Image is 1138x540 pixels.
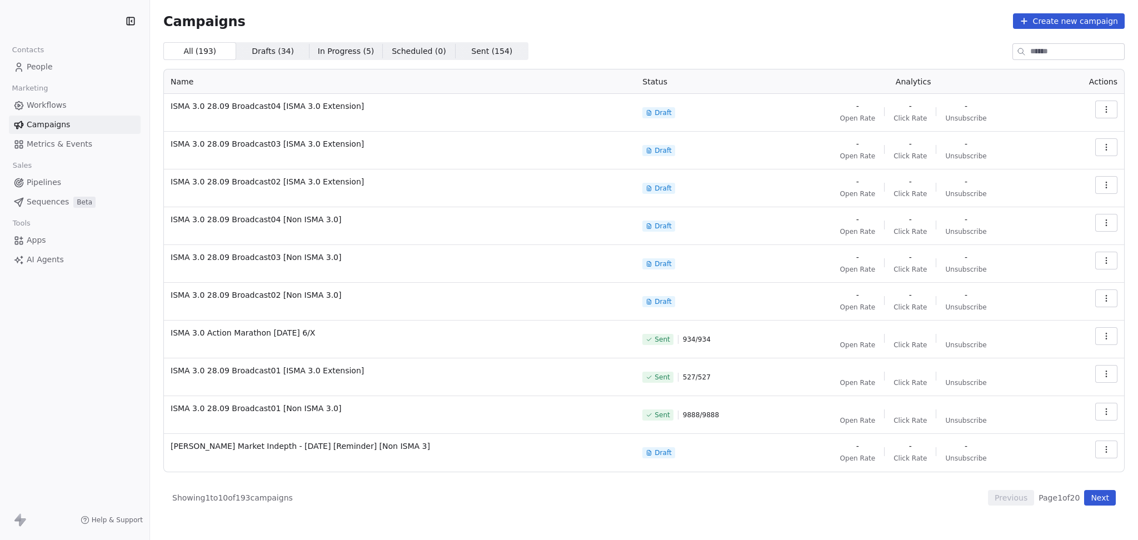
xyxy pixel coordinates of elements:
span: Open Rate [840,227,876,236]
a: Pipelines [9,173,141,192]
span: - [856,176,859,187]
span: Unsubscribe [945,227,986,236]
a: AI Agents [9,251,141,269]
span: - [909,101,912,112]
span: Draft [655,222,671,231]
span: Click Rate [894,303,927,312]
span: Open Rate [840,303,876,312]
span: Marketing [7,80,53,97]
span: Draft [655,108,671,117]
span: - [965,101,967,112]
button: Create new campaign [1013,13,1125,29]
span: Workflows [27,99,67,111]
span: - [909,441,912,452]
a: People [9,58,141,76]
span: Open Rate [840,416,876,425]
span: Sent [655,411,670,419]
a: Apps [9,231,141,249]
span: Draft [655,259,671,268]
span: Contacts [7,42,49,58]
span: Sent [655,335,670,344]
span: Campaigns [163,13,246,29]
span: Click Rate [894,227,927,236]
span: - [856,138,859,149]
span: Open Rate [840,454,876,463]
span: - [909,289,912,301]
span: AI Agents [27,254,64,266]
span: Draft [655,184,671,193]
span: - [856,101,859,112]
span: Sent ( 154 ) [471,46,512,57]
span: ISMA 3.0 28.09 Broadcast02 [ISMA 3.0 Extension] [171,176,629,187]
span: ISMA 3.0 28.09 Broadcast01 [Non ISMA 3.0] [171,403,629,414]
span: - [909,138,912,149]
span: - [965,214,967,225]
span: 9888 / 9888 [683,411,719,419]
span: - [965,441,967,452]
span: Campaigns [27,119,70,131]
a: Help & Support [81,516,143,524]
span: Unsubscribe [945,341,986,349]
span: Draft [655,297,671,306]
span: 934 / 934 [683,335,711,344]
a: SequencesBeta [9,193,141,211]
span: In Progress ( 5 ) [318,46,375,57]
span: Click Rate [894,378,927,387]
span: ISMA 3.0 28.09 Broadcast04 [ISMA 3.0 Extension] [171,101,629,112]
span: Showing 1 to 10 of 193 campaigns [172,492,293,503]
th: Name [164,69,636,94]
span: Open Rate [840,378,876,387]
span: Click Rate [894,114,927,123]
span: Pipelines [27,177,61,188]
span: Unsubscribe [945,416,986,425]
span: - [856,252,859,263]
span: ISMA 3.0 28.09 Broadcast03 [Non ISMA 3.0] [171,252,629,263]
th: Actions [1052,69,1124,94]
th: Status [636,69,775,94]
span: - [909,176,912,187]
span: Click Rate [894,454,927,463]
span: Help & Support [92,516,143,524]
span: Tools [8,215,35,232]
span: - [965,289,967,301]
span: Page 1 of 20 [1039,492,1080,503]
a: Metrics & Events [9,135,141,153]
span: - [965,176,967,187]
button: Previous [988,490,1034,506]
span: Draft [655,448,671,457]
th: Analytics [775,69,1052,94]
span: - [856,441,859,452]
span: - [856,214,859,225]
span: Beta [73,197,96,208]
span: Unsubscribe [945,265,986,274]
span: ISMA 3.0 Action Marathon [DATE] 6/X [171,327,629,338]
span: - [909,214,912,225]
span: Scheduled ( 0 ) [392,46,446,57]
span: Open Rate [840,341,876,349]
span: People [27,61,53,73]
span: [PERSON_NAME] Market Indepth - [DATE] [Reminder] [Non ISMA 3] [171,441,629,452]
span: Click Rate [894,416,927,425]
span: Sales [8,157,37,174]
span: Click Rate [894,152,927,161]
span: - [856,289,859,301]
span: Click Rate [894,265,927,274]
span: Unsubscribe [945,152,986,161]
span: ISMA 3.0 28.09 Broadcast03 [ISMA 3.0 Extension] [171,138,629,149]
span: - [909,252,912,263]
span: 527 / 527 [683,373,711,382]
span: Open Rate [840,265,876,274]
span: Click Rate [894,341,927,349]
button: Next [1084,490,1116,506]
span: ISMA 3.0 28.09 Broadcast04 [Non ISMA 3.0] [171,214,629,225]
span: Draft [655,146,671,155]
span: Unsubscribe [945,114,986,123]
span: Unsubscribe [945,303,986,312]
span: Metrics & Events [27,138,92,150]
span: Sent [655,373,670,382]
span: Sequences [27,196,69,208]
span: - [965,138,967,149]
span: Unsubscribe [945,378,986,387]
span: ISMA 3.0 28.09 Broadcast02 [Non ISMA 3.0] [171,289,629,301]
span: Apps [27,234,46,246]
